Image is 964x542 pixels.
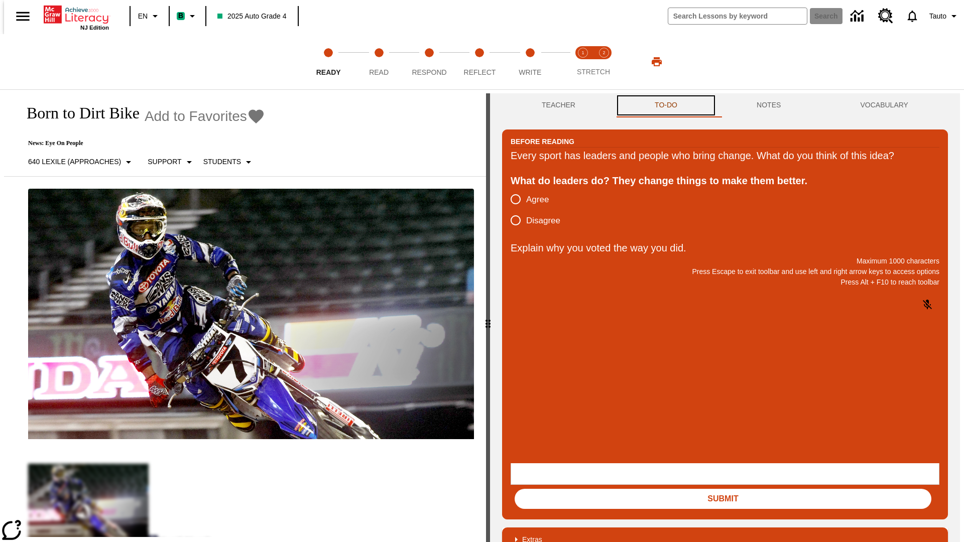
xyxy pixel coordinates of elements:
a: Resource Center, Will open in new tab [872,3,899,30]
div: What do leaders do? They change things to make them better. [511,173,939,189]
span: Respond [412,68,446,76]
button: Select Lexile, 640 Lexile (Approaches) [24,153,139,171]
button: Boost Class color is mint green. Change class color [173,7,202,25]
button: Scaffolds, Support [144,153,199,171]
p: Press Escape to exit toolbar and use left and right arrow keys to access options [511,266,939,277]
button: Respond step 3 of 5 [400,34,458,89]
a: Data Center [845,3,872,30]
button: Teacher [502,93,615,117]
div: activity [490,93,960,542]
span: Ready [316,68,341,76]
div: Instructional Panel Tabs [502,93,948,117]
p: 640 Lexile (Approaches) [28,157,121,167]
img: Motocross racer James Stewart flies through the air on his dirt bike. [28,189,474,440]
a: Notifications [899,3,925,29]
button: Stretch Read step 1 of 2 [568,34,597,89]
input: search field [668,8,807,24]
span: Write [519,68,541,76]
p: Explain why you voted the way you did. [511,240,939,256]
p: Press Alt + F10 to reach toolbar [511,277,939,288]
button: NOTES [717,93,820,117]
button: Read step 2 of 5 [349,34,408,89]
body: Explain why you voted the way you did. Maximum 1000 characters Press Alt + F10 to reach toolbar P... [4,8,147,17]
p: Support [148,157,181,167]
div: Home [44,4,109,31]
span: Disagree [526,214,560,227]
button: Print [641,53,673,71]
button: Write step 5 of 5 [501,34,559,89]
div: poll [511,189,568,231]
span: Tauto [929,11,946,22]
button: Submit [515,489,931,509]
button: Add to Favorites - Born to Dirt Bike [145,107,265,125]
span: Agree [526,193,549,206]
text: 1 [581,50,584,55]
span: B [178,10,183,22]
h1: Born to Dirt Bike [16,104,140,122]
text: 2 [602,50,605,55]
p: Students [203,157,241,167]
button: Ready step 1 of 5 [299,34,357,89]
span: 2025 Auto Grade 4 [217,11,287,22]
div: Press Enter or Spacebar and then press right and left arrow keys to move the slider [486,93,490,542]
div: reading [4,93,486,537]
p: Maximum 1000 characters [511,256,939,266]
div: Every sport has leaders and people who bring change. What do you think of this idea? [511,148,939,164]
button: Click to activate and allow voice recognition [915,293,939,317]
button: Stretch Respond step 2 of 2 [589,34,619,89]
button: VOCABULARY [820,93,948,117]
span: Read [369,68,389,76]
button: Open side menu [8,2,38,31]
button: Select Student [199,153,259,171]
span: NJ Edition [80,25,109,31]
p: News: Eye On People [16,140,265,147]
h2: Before Reading [511,136,574,147]
button: Reflect step 4 of 5 [450,34,509,89]
span: EN [138,11,148,22]
button: Profile/Settings [925,7,964,25]
span: Add to Favorites [145,108,247,124]
button: Language: EN, Select a language [134,7,166,25]
span: STRETCH [577,68,610,76]
span: Reflect [464,68,496,76]
button: TO-DO [615,93,717,117]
